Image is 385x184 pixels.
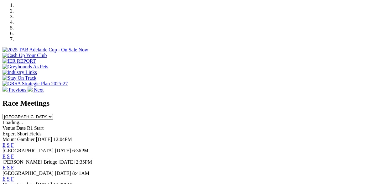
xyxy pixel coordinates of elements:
[27,125,44,131] span: R1 Start
[72,171,89,176] span: 8:41AM
[3,81,68,87] img: GRSA Strategic Plan 2025-27
[3,120,23,125] span: Loading...
[7,142,10,148] a: S
[16,125,26,131] span: Date
[3,99,382,108] h2: Race Meetings
[36,137,52,142] span: [DATE]
[55,148,71,153] span: [DATE]
[7,176,10,181] a: S
[3,70,37,75] img: Industry Links
[34,87,44,92] span: Next
[3,87,8,92] img: chevron-left-pager-white.svg
[3,171,54,176] span: [GEOGRAPHIC_DATA]
[3,165,6,170] a: E
[28,87,44,92] a: Next
[3,137,35,142] span: Mount Gambier
[3,47,88,53] img: 2025 TAB Adelaide Cup - On Sale Now
[11,142,14,148] a: F
[72,148,89,153] span: 6:36PM
[9,87,26,92] span: Previous
[3,159,57,165] span: [PERSON_NAME] Bridge
[59,159,75,165] span: [DATE]
[3,142,6,148] a: E
[7,165,10,170] a: S
[3,53,47,58] img: Cash Up Your Club
[3,131,16,136] span: Expert
[3,148,54,153] span: [GEOGRAPHIC_DATA]
[11,165,14,170] a: F
[3,87,28,92] a: Previous
[28,87,33,92] img: chevron-right-pager-white.svg
[3,58,36,64] img: IER REPORT
[7,154,10,159] a: S
[11,176,14,181] a: F
[76,159,92,165] span: 2:35PM
[17,131,28,136] span: Short
[3,125,15,131] span: Venue
[29,131,41,136] span: Fields
[55,171,71,176] span: [DATE]
[53,137,72,142] span: 12:04PM
[3,75,36,81] img: Stay On Track
[3,154,6,159] a: E
[11,154,14,159] a: F
[3,64,48,70] img: Greyhounds As Pets
[3,176,6,181] a: E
